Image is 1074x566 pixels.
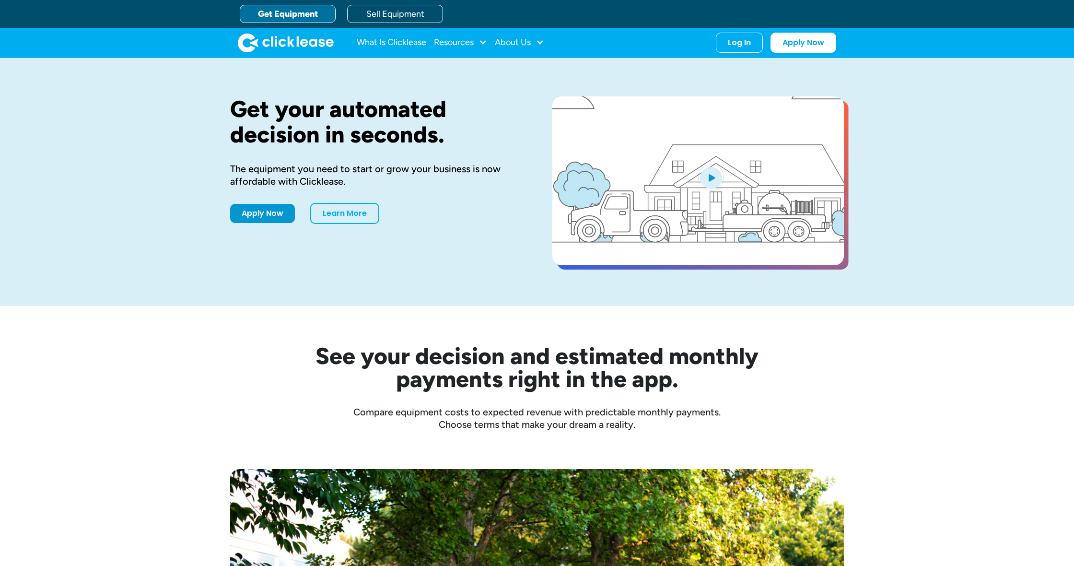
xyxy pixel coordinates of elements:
[434,33,487,52] div: Resources
[698,164,724,191] img: Blue play button logo on a light blue circular background
[728,38,751,47] div: Log In
[230,406,844,431] div: Compare equipment costs to expected revenue with predictable monthly payments. Choose terms that ...
[230,163,522,188] div: The equipment you need to start or grow your business is now affordable with Clicklease.
[268,344,805,390] h2: See your decision and estimated monthly payments right in the app.
[238,33,334,52] a: home
[240,5,336,23] a: Get Equipment
[357,33,426,52] a: What Is Clicklease
[238,33,334,52] img: Clicklease logo
[310,203,379,224] a: Learn More
[230,204,295,223] a: Apply Now
[347,5,443,23] a: Sell Equipment
[230,96,522,147] h1: Get your automated decision in seconds.
[770,33,836,53] a: Apply Now
[552,96,844,265] a: open lightbox
[495,33,544,52] div: About Us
